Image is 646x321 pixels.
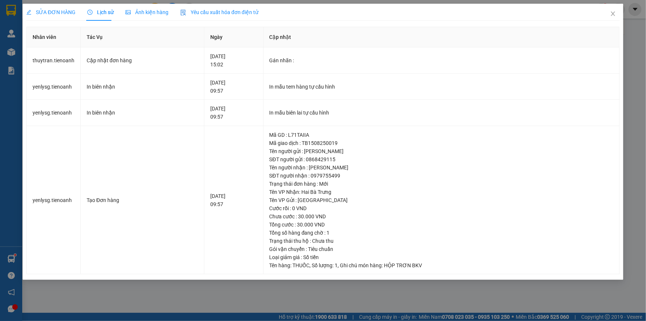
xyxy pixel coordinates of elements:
td: yenlysg.tienoanh [27,126,81,275]
div: In mẫu biên lai tự cấu hình [270,109,613,117]
span: HỘP TRƠN BKV [384,262,422,268]
span: Ảnh kiện hàng [125,9,168,15]
button: Close [603,4,623,24]
div: Tạo Đơn hàng [87,196,198,204]
div: Tổng số hàng đang chờ : 1 [270,229,613,237]
div: Cước rồi : 0 VND [270,204,613,212]
div: SĐT người nhận : 0979755499 [270,172,613,180]
div: Trạng thái đơn hàng : Mới [270,180,613,188]
div: Mã GD : L71TAIIA [270,131,613,139]
span: THUỐC [293,262,310,268]
div: Cập nhật đơn hàng [87,56,198,64]
div: [DATE] 09:57 [210,79,257,95]
div: Mã giao dịch : TB1508250019 [270,139,613,147]
span: edit [26,10,31,15]
div: Tổng cước : 30.000 VND [270,221,613,229]
div: Trạng thái thu hộ : Chưa thu [270,237,613,245]
span: 1 [335,262,338,268]
div: Tên người nhận : [PERSON_NAME] [270,163,613,172]
div: In biên nhận [87,83,198,91]
div: In mẫu tem hàng tự cấu hình [270,83,613,91]
div: Gán nhãn : [270,56,613,64]
span: picture [125,10,131,15]
th: Cập nhật [264,27,620,47]
th: Nhân viên [27,27,81,47]
div: Tên hàng: , Số lượng: , Ghi chú món hàng: [270,261,613,269]
td: yenlysg.tienoanh [27,100,81,126]
div: Loại giảm giá : Số tiền [270,253,613,261]
th: Ngày [204,27,264,47]
div: In biên nhận [87,109,198,117]
span: clock-circle [87,10,93,15]
img: icon [180,10,186,16]
th: Tác Vụ [81,27,204,47]
td: yenlysg.tienoanh [27,74,81,100]
div: Gói vận chuyển : Tiêu chuẩn [270,245,613,253]
div: SĐT người gửi : 0868429115 [270,155,613,163]
div: Tên VP Nhận: Hai Bà Trưng [270,188,613,196]
span: Yêu cầu xuất hóa đơn điện tử [180,9,258,15]
div: [DATE] 15:02 [210,52,257,69]
span: SỬA ĐƠN HÀNG [26,9,76,15]
td: thuytran.tienoanh [27,47,81,74]
span: Lịch sử [87,9,114,15]
div: Tên VP Gửi : [GEOGRAPHIC_DATA] [270,196,613,204]
div: [DATE] 09:57 [210,105,257,121]
div: Chưa cước : 30.000 VND [270,212,613,221]
span: close [610,11,616,17]
div: [DATE] 09:57 [210,192,257,208]
div: Tên người gửi : [PERSON_NAME] [270,147,613,155]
